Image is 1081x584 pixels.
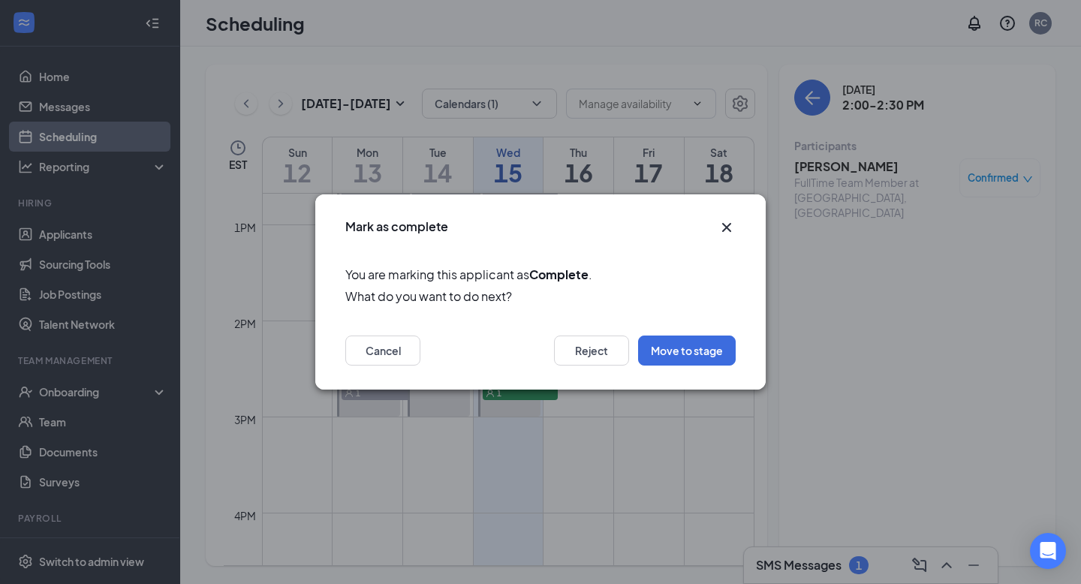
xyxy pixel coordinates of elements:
div: Open Intercom Messenger [1030,533,1066,569]
button: Reject [554,336,629,366]
svg: Cross [718,218,736,236]
button: Cancel [345,336,420,366]
button: Close [718,218,736,236]
span: You are marking this applicant as . [345,265,736,284]
b: Complete [529,266,589,282]
span: What do you want to do next? [345,287,736,306]
button: Move to stage [638,336,736,366]
h3: Mark as complete [345,218,448,235]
